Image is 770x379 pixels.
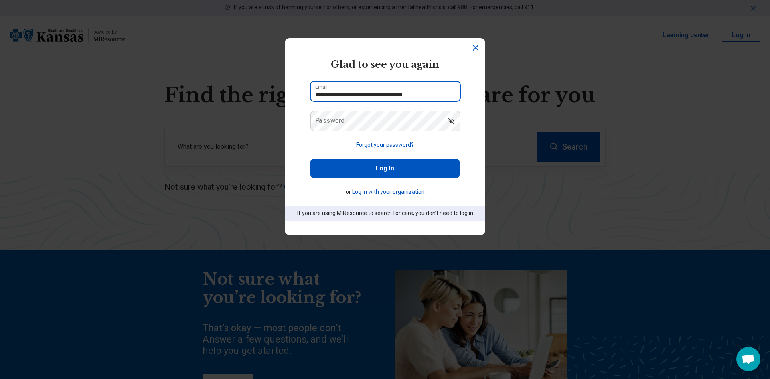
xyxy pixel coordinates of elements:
[352,188,425,196] button: Log in with your organization
[315,85,328,89] label: Email
[315,118,345,124] label: Password
[442,111,460,130] button: Show password
[310,57,460,72] h2: Glad to see you again
[310,159,460,178] button: Log In
[285,38,485,235] section: Login Dialog
[471,43,480,53] button: Dismiss
[356,141,414,149] button: Forgot your password?
[310,188,460,196] p: or
[296,209,474,217] p: If you are using MiResource to search for care, you don’t need to log in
